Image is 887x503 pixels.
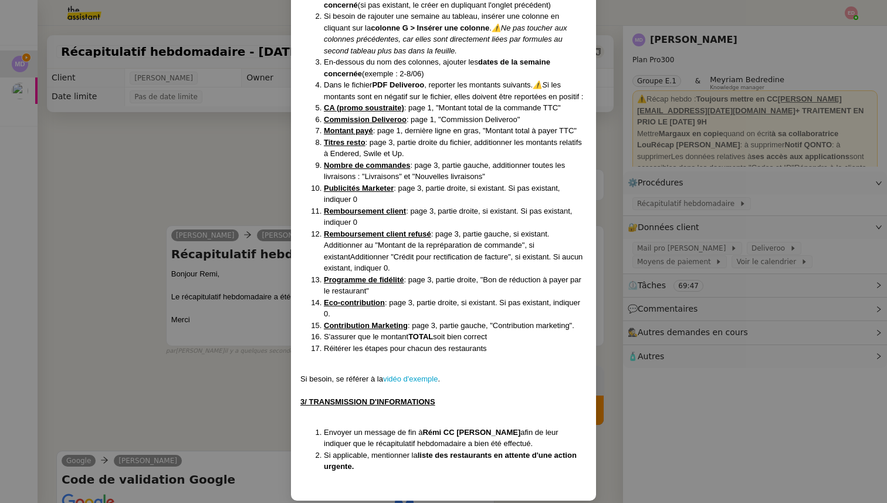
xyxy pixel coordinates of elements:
[324,229,431,238] u: Remboursement client refusé
[324,205,587,228] li: : page 3, partie droite, si existant. Si pas existant, indiquer 0
[324,321,408,330] u: Contribution Marketing
[324,207,406,215] u: Remboursement client
[324,184,394,193] u: Publicités Marketer
[324,274,587,297] li: : page 3, partie droite, "Bon de réduction à payer par le restaurant"
[324,126,373,135] u: Montant payé
[533,80,547,89] em: ⚠️S
[324,451,577,471] strong: liste des restaurants en attente d'une action urgente.
[324,427,587,450] li: Envoyer un message de fin à afin de leur indiquer que le récapitulatif hebdomadaire a bien été ef...
[300,373,587,385] div: Si besoin, se référer à la .
[324,183,587,205] li: : page 3, partie droite, si existant. Si pas existant, indiquer 0
[324,138,365,147] u: Titres resto
[324,331,587,343] li: S'assurer que le montant soit bien correct
[324,161,410,170] u: Nombre de commandes
[324,56,587,79] li: En-dessous du nom des colonnes, ajouter les (exemple : 2-8/06)
[324,450,587,472] li: Si applicable, mentionner la
[324,115,407,124] u: Commission Deliveroo
[324,23,567,55] em: ⚠️Ne pas toucher aux colonnes précédentes, car elles sont directement liées par formules au secon...
[324,125,587,137] li: : page 1, dernière ligne en gras, "Montant total à payer TTC"
[383,374,438,383] a: vidéo d'exemple
[324,297,587,320] li: : page 3, partie droite, si existant. Si pas existant, indiquer 0.
[371,23,489,32] strong: colonne G > Insérer une colonne
[324,343,587,355] li: Réitérer les étapes pour chacun des restaurants
[324,298,385,307] u: Eco-contribution
[408,332,433,341] strong: TOTAL
[324,275,404,284] u: Programme de fidélité
[324,103,404,112] u: CA (promo soustraite)
[324,137,587,160] li: : page 3, partie droite du fichier, additionner les montants relatifs à Endered, Swile et Up.
[324,320,587,332] li: : page 3, partie gauche, "Contribution marketing".
[324,79,587,102] li: Dans le fichier , reporter les montants suivants. i les montants sont en négatif sur le fichier, ...
[324,114,587,126] li: : page 1, "Commission Deliveroo"
[324,160,587,183] li: : page 3, partie gauche, additionner toutes les livraisons : "Livraisons" et "Nouvelles livraisons"
[324,228,587,274] li: : page 3, partie gauche, si existant. Additionner au "Montant de la repréparation de commande", s...
[324,58,550,78] strong: dates de la semaine concernée
[324,11,587,56] li: Si besoin de rajouter une semaine au tableau, insérer une colonne en cliquant sur la .
[422,428,520,437] strong: Rémi CC [PERSON_NAME]
[372,80,424,89] strong: PDF Deliveroo
[324,102,587,114] li: : page 1, "Montant total de la commande TTC"
[300,397,435,406] u: 3/ TRANSMISSION D'INFORMATIONS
